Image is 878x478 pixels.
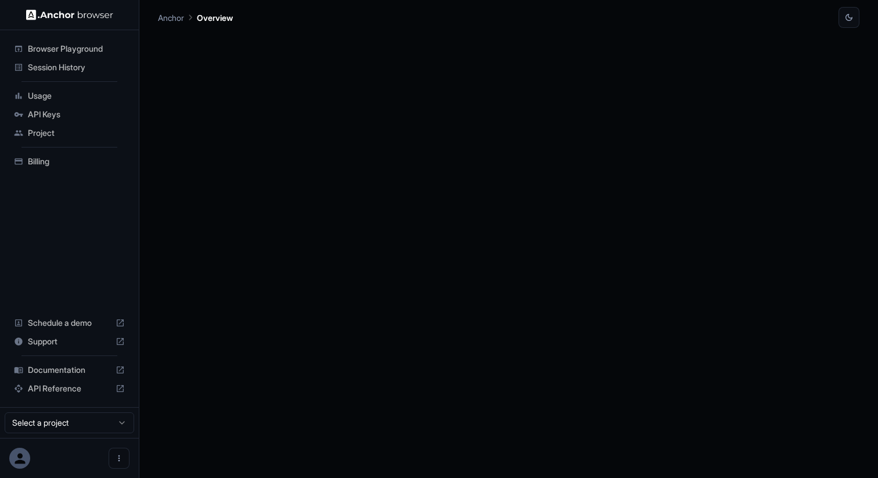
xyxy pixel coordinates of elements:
div: API Reference [9,379,129,398]
div: Browser Playground [9,39,129,58]
div: Session History [9,58,129,77]
span: API Keys [28,109,125,120]
span: Project [28,127,125,139]
span: Billing [28,156,125,167]
span: Browser Playground [28,43,125,55]
nav: breadcrumb [158,11,233,24]
span: Documentation [28,364,111,376]
span: Session History [28,62,125,73]
div: Schedule a demo [9,314,129,332]
p: Overview [197,12,233,24]
span: Support [28,336,111,347]
div: Documentation [9,361,129,379]
div: API Keys [9,105,129,124]
div: Project [9,124,129,142]
div: Billing [9,152,129,171]
span: Schedule a demo [28,317,111,329]
div: Support [9,332,129,351]
img: Anchor Logo [26,9,113,20]
div: Usage [9,87,129,105]
span: Usage [28,90,125,102]
span: API Reference [28,383,111,394]
button: Open menu [109,448,129,469]
p: Anchor [158,12,184,24]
